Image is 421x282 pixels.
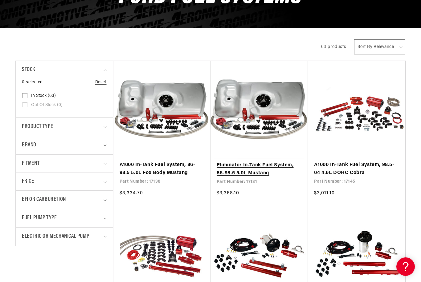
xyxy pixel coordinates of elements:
[22,136,107,154] summary: Brand (0 selected)
[31,102,63,108] span: Out of stock (0)
[22,228,107,246] summary: Electric or Mechanical Pump (0 selected)
[22,79,43,86] span: 0 selected
[22,209,107,227] summary: Fuel Pump Type (0 selected)
[22,66,35,74] span: Stock
[95,79,107,86] a: Reset
[22,141,36,150] span: Brand
[314,161,399,177] a: A1000 In-Tank Fuel System, 98.5-04 4.6L DOHC Cobra
[22,195,66,204] span: EFI or Carburetion
[22,155,107,173] summary: Fitment (0 selected)
[321,45,346,49] span: 63 products
[22,118,107,136] summary: Product type (0 selected)
[22,214,57,223] span: Fuel Pump Type
[22,122,53,131] span: Product type
[22,61,107,79] summary: Stock (0 selected)
[120,161,204,177] a: A1000 In-Tank Fuel System, 86-98.5 5.0L Fox Body Mustang
[31,93,56,99] span: In stock (63)
[217,161,302,177] a: Eliminator In-Tank Fuel System, 86-98.5 5.0L Mustang
[22,232,89,241] span: Electric or Mechanical Pump
[22,173,107,190] summary: Price
[22,159,39,168] span: Fitment
[22,177,34,186] span: Price
[22,191,107,209] summary: EFI or Carburetion (0 selected)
